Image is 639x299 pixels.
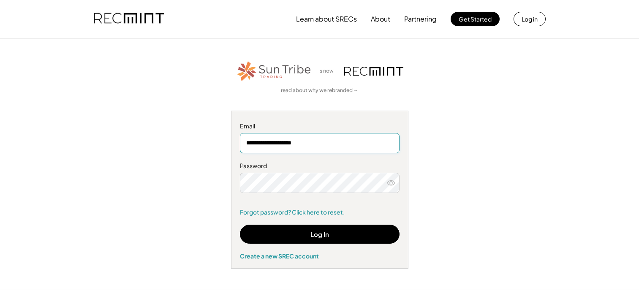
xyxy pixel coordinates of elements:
div: is now [316,68,340,75]
button: Partnering [404,11,437,27]
a: Forgot password? Click here to reset. [240,208,400,217]
button: About [371,11,390,27]
button: Log In [240,225,400,244]
button: Learn about SRECs [296,11,357,27]
a: read about why we rebranded → [281,87,359,94]
img: STT_Horizontal_Logo%2B-%2BColor.png [236,60,312,83]
div: Create a new SREC account [240,252,400,260]
button: Get Started [451,12,500,26]
img: recmint-logotype%403x.png [344,67,403,76]
div: Email [240,122,400,130]
button: Log in [514,12,546,26]
div: Password [240,162,400,170]
img: recmint-logotype%403x.png [94,5,164,33]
